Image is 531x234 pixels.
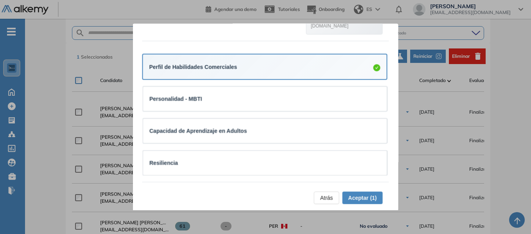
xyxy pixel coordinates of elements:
span: Atrás [320,194,333,202]
span: check-circle [373,64,380,71]
strong: Perfil de Habilidades Comerciales [149,64,237,70]
strong: Resiliencia [149,160,178,166]
strong: Capacidad de Aprendizaje en Adultos [149,128,247,134]
button: Aceptar (1) [342,192,382,204]
strong: Personalidad - MBTI [149,96,202,102]
button: Atrás [314,192,339,204]
span: Aceptar (1) [348,194,377,202]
